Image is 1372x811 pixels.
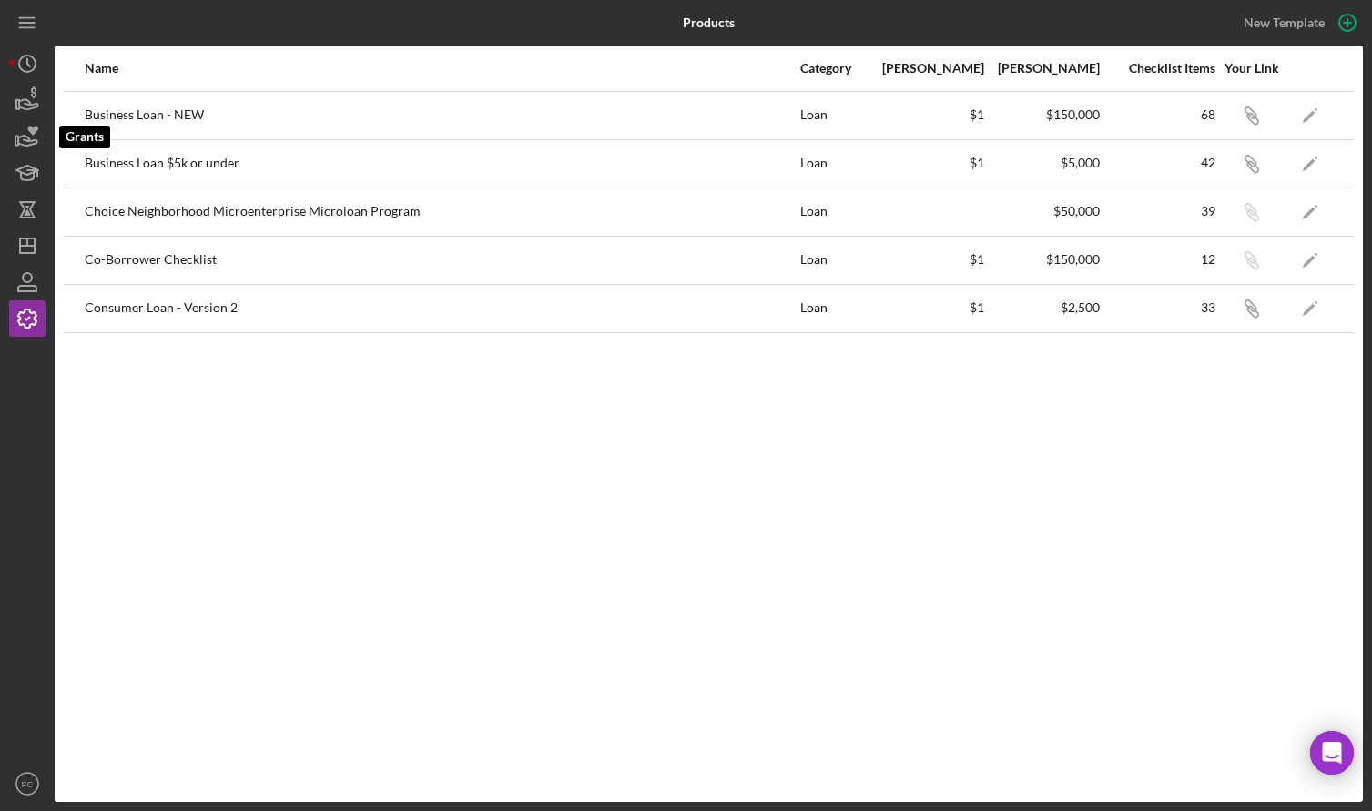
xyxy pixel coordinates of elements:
[1102,300,1215,315] div: 33
[85,61,798,76] div: Name
[986,107,1100,122] div: $150,000
[1102,61,1215,76] div: Checklist Items
[870,107,984,122] div: $1
[85,141,798,187] div: Business Loan $5k or under
[85,189,798,235] div: Choice Neighborhood Microenterprise Microloan Program
[986,61,1100,76] div: [PERSON_NAME]
[22,779,34,789] text: FC
[1102,107,1215,122] div: 68
[870,300,984,315] div: $1
[683,15,735,30] b: Products
[800,286,869,331] div: Loan
[986,300,1100,315] div: $2,500
[1102,252,1215,267] div: 12
[870,61,984,76] div: [PERSON_NAME]
[800,93,869,138] div: Loan
[1102,204,1215,218] div: 39
[1310,731,1354,775] div: Open Intercom Messenger
[1102,156,1215,170] div: 42
[85,238,798,283] div: Co-Borrower Checklist
[986,204,1100,218] div: $50,000
[800,238,869,283] div: Loan
[870,252,984,267] div: $1
[85,93,798,138] div: Business Loan - NEW
[986,156,1100,170] div: $5,000
[800,141,869,187] div: Loan
[870,156,984,170] div: $1
[800,61,869,76] div: Category
[800,189,869,235] div: Loan
[1217,61,1286,76] div: Your Link
[1233,9,1363,36] button: New Template
[9,765,46,802] button: FC
[986,252,1100,267] div: $150,000
[1244,9,1325,36] div: New Template
[85,286,798,331] div: Consumer Loan - Version 2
